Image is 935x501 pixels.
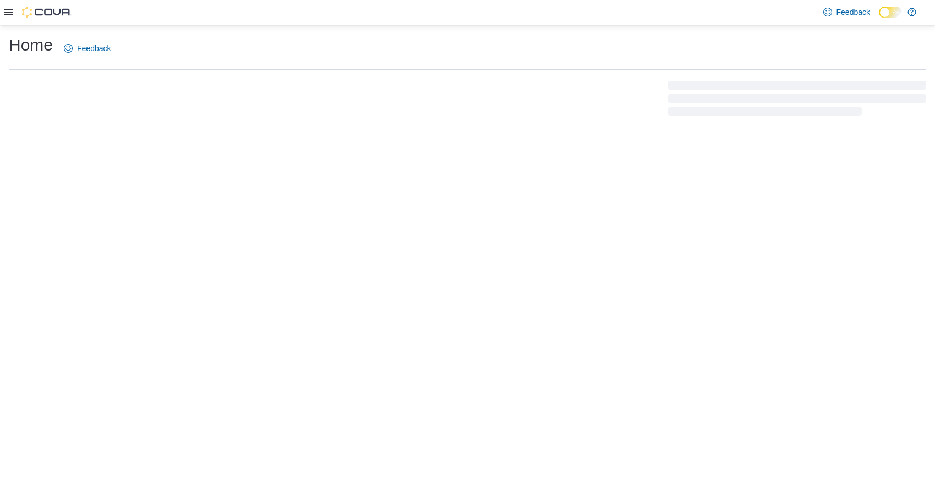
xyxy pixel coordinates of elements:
[819,1,874,23] a: Feedback
[879,7,902,18] input: Dark Mode
[9,34,53,56] h1: Home
[22,7,72,18] img: Cova
[879,18,879,19] span: Dark Mode
[59,37,115,59] a: Feedback
[77,43,111,54] span: Feedback
[668,83,926,118] span: Loading
[836,7,870,18] span: Feedback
